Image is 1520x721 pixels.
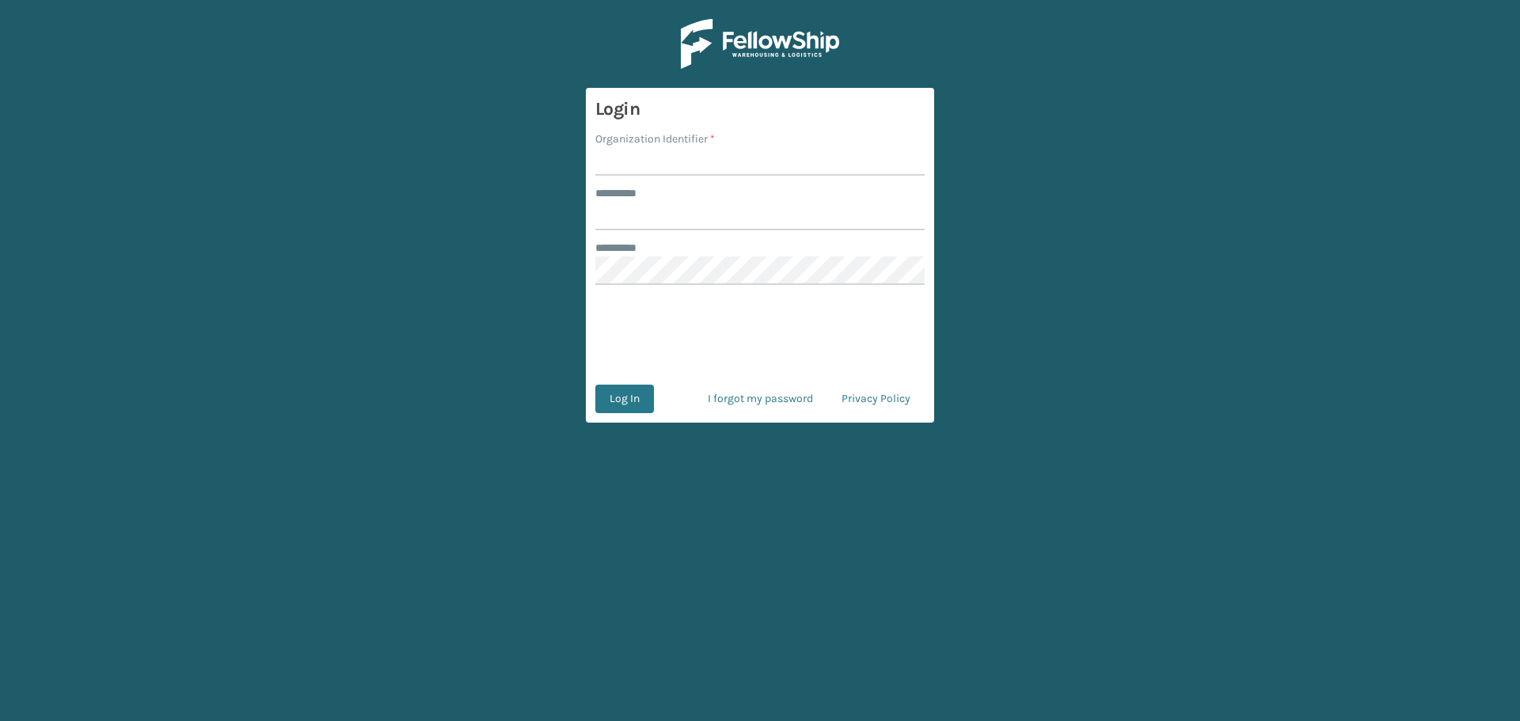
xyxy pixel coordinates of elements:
img: Logo [681,19,839,69]
label: Organization Identifier [595,131,715,147]
iframe: reCAPTCHA [640,304,880,366]
button: Log In [595,385,654,413]
a: I forgot my password [693,385,827,413]
h3: Login [595,97,925,121]
a: Privacy Policy [827,385,925,413]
